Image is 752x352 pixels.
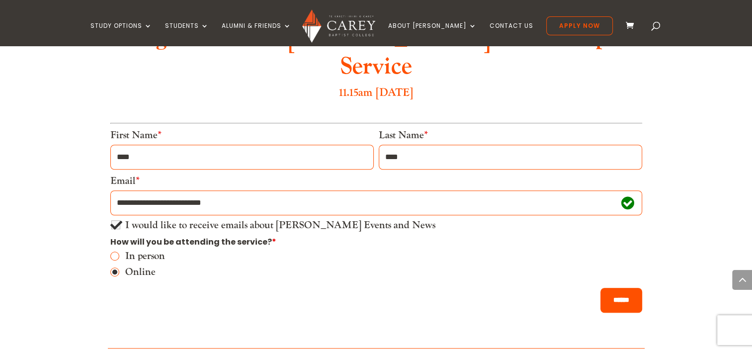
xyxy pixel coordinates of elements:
[125,251,642,261] label: In person
[388,22,477,46] a: About [PERSON_NAME]
[90,22,152,46] a: Study Options
[339,86,413,99] font: 11.15am [DATE]
[546,16,613,35] a: Apply Now
[125,267,642,277] label: Online
[128,23,625,82] b: Register for the [PERSON_NAME] Final Chapel Service
[110,175,140,187] label: Email
[110,129,162,142] label: First Name
[222,22,291,46] a: Alumni & Friends
[379,129,428,142] label: Last Name
[490,22,533,46] a: Contact Us
[165,22,209,46] a: Students
[110,236,276,248] span: How will you be attending the service?
[302,9,375,43] img: Carey Baptist College
[125,220,435,230] label: I would like to receive emails about [PERSON_NAME] Events and News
